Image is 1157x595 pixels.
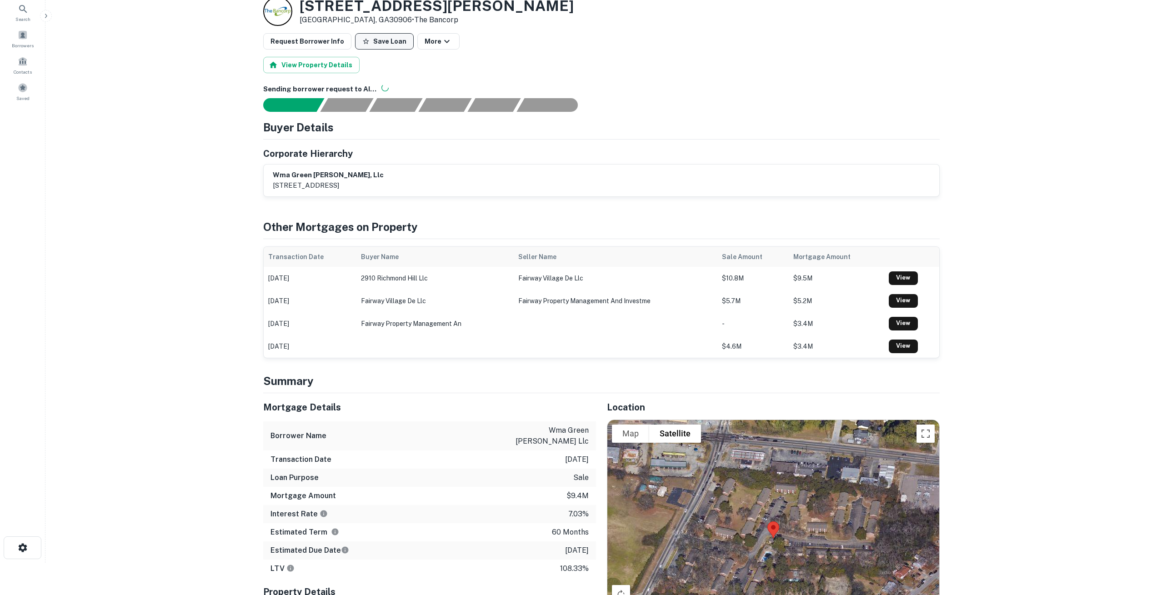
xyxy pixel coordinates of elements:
td: $10.8M [717,267,789,290]
td: $3.4M [789,335,884,358]
h6: LTV [270,563,295,574]
button: View Property Details [263,57,360,73]
h6: Estimated Due Date [270,545,349,556]
p: [DATE] [565,545,589,556]
p: sale [573,472,589,483]
p: wma green [PERSON_NAME] llc [507,425,589,447]
div: Principals found, AI now looking for contact information... [418,98,471,112]
button: Toggle fullscreen view [917,425,935,443]
td: 2910 richmond hill llc [356,267,514,290]
td: [DATE] [264,290,356,312]
td: $4.6M [717,335,789,358]
p: $9.4m [566,490,589,501]
h5: Corporate Hierarchy [263,147,353,160]
h6: Estimated Term [270,527,339,538]
th: Sale Amount [717,247,789,267]
svg: The interest rates displayed on the website are for informational purposes only and may be report... [320,510,328,518]
a: View [889,294,918,308]
button: More [417,33,460,50]
a: Saved [3,79,43,104]
p: 7.03% [568,509,589,520]
button: Show street map [612,425,649,443]
div: Documents found, AI parsing details... [369,98,422,112]
a: Contacts [3,53,43,77]
p: [DATE] [565,454,589,465]
th: Mortgage Amount [789,247,884,267]
a: View [889,317,918,330]
h5: Mortgage Details [263,400,596,414]
th: Buyer Name [356,247,514,267]
button: Show satellite imagery [649,425,701,443]
p: [STREET_ADDRESS] [273,180,384,191]
h5: Location [607,400,940,414]
a: Borrowers [3,26,43,51]
td: fairway village de llc [514,267,717,290]
span: Contacts [14,68,32,75]
svg: Term is based on a standard schedule for this type of loan. [331,528,339,536]
td: [DATE] [264,267,356,290]
div: Sending borrower request to AI... [252,98,321,112]
div: Principals found, still searching for contact information. This may take time... [467,98,521,112]
h6: wma green [PERSON_NAME], llc [273,170,384,180]
h4: Buyer Details [263,119,334,135]
td: $5.2M [789,290,884,312]
h6: Mortgage Amount [270,490,336,501]
h6: Transaction Date [270,454,331,465]
td: $5.7M [717,290,789,312]
h6: Loan Purpose [270,472,319,483]
td: [DATE] [264,335,356,358]
td: [DATE] [264,312,356,335]
iframe: Chat Widget [1112,522,1157,566]
h6: Sending borrower request to AI... [263,84,940,95]
button: Save Loan [355,33,414,50]
div: AI fulfillment process complete. [517,98,589,112]
h4: Other Mortgages on Property [263,219,940,235]
a: View [889,340,918,353]
td: - [717,312,789,335]
h6: Interest Rate [270,509,328,520]
th: Transaction Date [264,247,356,267]
td: fairway village de llc [356,290,514,312]
button: Request Borrower Info [263,33,351,50]
span: Search [15,15,30,23]
a: The Bancorp [414,15,458,24]
th: Seller Name [514,247,717,267]
p: 60 months [552,527,589,538]
td: fairway property management an [356,312,514,335]
a: View [889,271,918,285]
span: Borrowers [12,42,34,49]
td: $3.4M [789,312,884,335]
div: Your request is received and processing... [320,98,373,112]
p: 108.33% [560,563,589,574]
svg: Estimate is based on a standard schedule for this type of loan. [341,546,349,554]
p: [GEOGRAPHIC_DATA], GA30906 • [300,15,574,25]
h6: Borrower Name [270,430,326,441]
svg: LTVs displayed on the website are for informational purposes only and may be reported incorrectly... [286,564,295,572]
h4: Summary [263,373,940,389]
span: Saved [16,95,30,102]
td: fairway property management and investme [514,290,717,312]
td: $9.5M [789,267,884,290]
